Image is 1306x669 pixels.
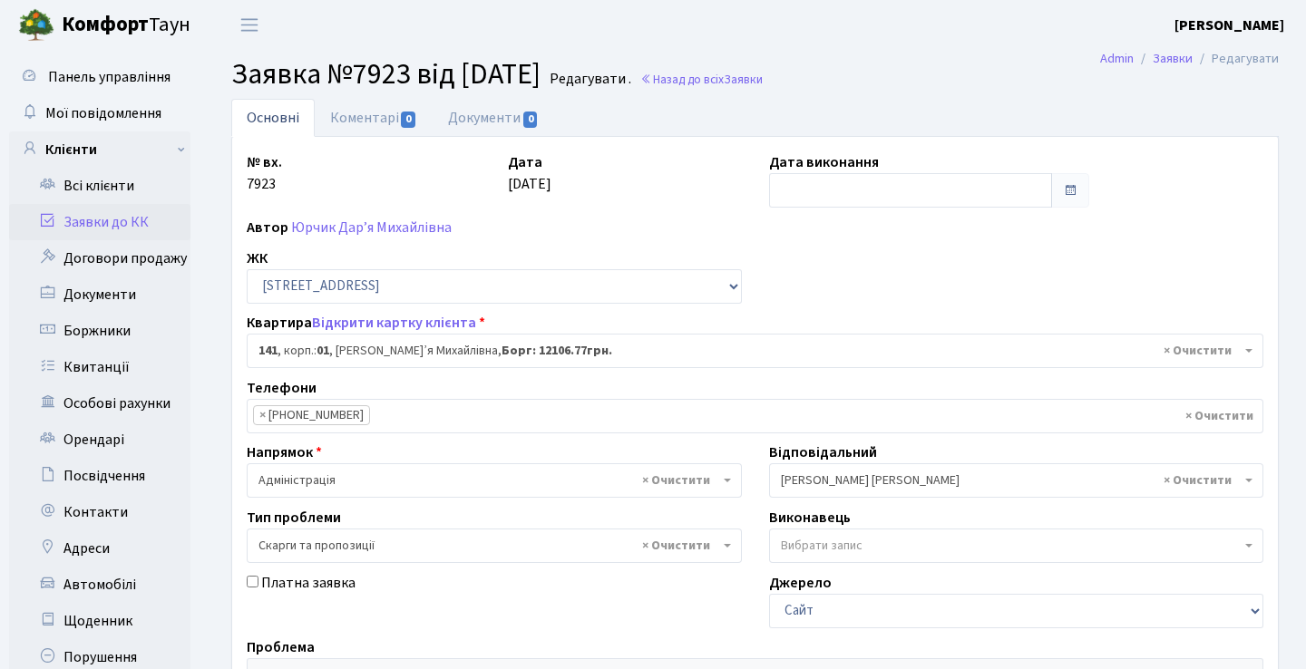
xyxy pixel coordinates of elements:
a: Заявки [1153,49,1193,68]
label: Проблема [247,636,315,658]
b: Борг: 12106.77грн. [502,342,612,360]
div: 7923 [233,151,494,208]
a: Назад до всіхЗаявки [640,71,763,88]
span: Скарги та пропозиції [247,528,742,563]
span: Вибрати запис [781,537,863,555]
span: Заявки [724,71,763,88]
b: 141 [258,342,278,360]
a: Всі клієнти [9,168,190,204]
a: Орендарі [9,422,190,458]
label: Джерело [769,572,832,594]
label: Квартира [247,312,485,334]
label: Тип проблеми [247,507,341,528]
label: ЖК [247,247,268,269]
span: Заявка №7923 від [DATE] [231,53,541,95]
label: Телефони [247,377,317,399]
label: Дата [508,151,542,173]
span: <b>141</b>, корп.: <b>01</b>, Юрчик Дар’я Михайлівна, <b>Борг: 12106.77грн.</b> [247,334,1263,368]
a: Клієнти [9,131,190,168]
a: Юрчик Дар’я Михайлівна [291,218,452,238]
a: Автомобілі [9,567,190,603]
img: logo.png [18,7,54,44]
li: Редагувати [1193,49,1279,69]
a: Коментарі [315,99,433,137]
b: [PERSON_NAME] [1174,15,1284,35]
label: Платна заявка [261,572,356,594]
span: 0 [401,111,415,128]
label: Виконавець [769,507,851,528]
a: Відкрити картку клієнта [312,313,476,333]
span: Видалити всі елементи [642,537,710,555]
div: [DATE] [494,151,755,208]
a: Документи [9,276,190,313]
label: Відповідальний [769,441,877,463]
a: Основні [231,99,315,137]
span: <b>141</b>, корп.: <b>01</b>, Юрчик Дар’я Михайлівна, <b>Борг: 12106.77грн.</b> [258,342,1241,360]
span: × [259,406,266,424]
a: Договори продажу [9,240,190,276]
a: Боржники [9,313,190,349]
span: Панель управління [48,67,171,87]
a: Адреси [9,530,190,567]
span: Таун [62,10,190,41]
span: 0 [523,111,538,128]
a: Admin [1100,49,1134,68]
small: Редагувати . [546,71,631,88]
label: Напрямок [247,441,322,463]
span: Видалити всі елементи [1185,407,1253,425]
a: [PERSON_NAME] [1174,15,1284,36]
a: Документи [433,99,554,137]
a: Особові рахунки [9,385,190,422]
span: Мої повідомлення [45,103,161,123]
a: Контакти [9,494,190,530]
a: Посвідчення [9,458,190,494]
a: Квитанції [9,349,190,385]
nav: breadcrumb [1073,40,1306,78]
label: № вх. [247,151,282,173]
span: Видалити всі елементи [1164,471,1232,490]
label: Автор [247,217,288,238]
a: Щоденник [9,603,190,639]
li: +380503578440 [253,405,370,425]
span: Адміністрація [258,471,719,490]
a: Мої повідомлення [9,95,190,131]
span: Колесніков В. [781,471,1242,490]
b: Комфорт [62,10,149,39]
button: Переключити навігацію [227,10,272,40]
span: Колесніков В. [769,463,1264,498]
span: Скарги та пропозиції [258,537,719,555]
span: Видалити всі елементи [642,471,710,490]
b: 01 [317,342,329,360]
span: Адміністрація [247,463,742,498]
span: Видалити всі елементи [1164,342,1232,360]
label: Дата виконання [769,151,879,173]
a: Заявки до КК [9,204,190,240]
a: Панель управління [9,59,190,95]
